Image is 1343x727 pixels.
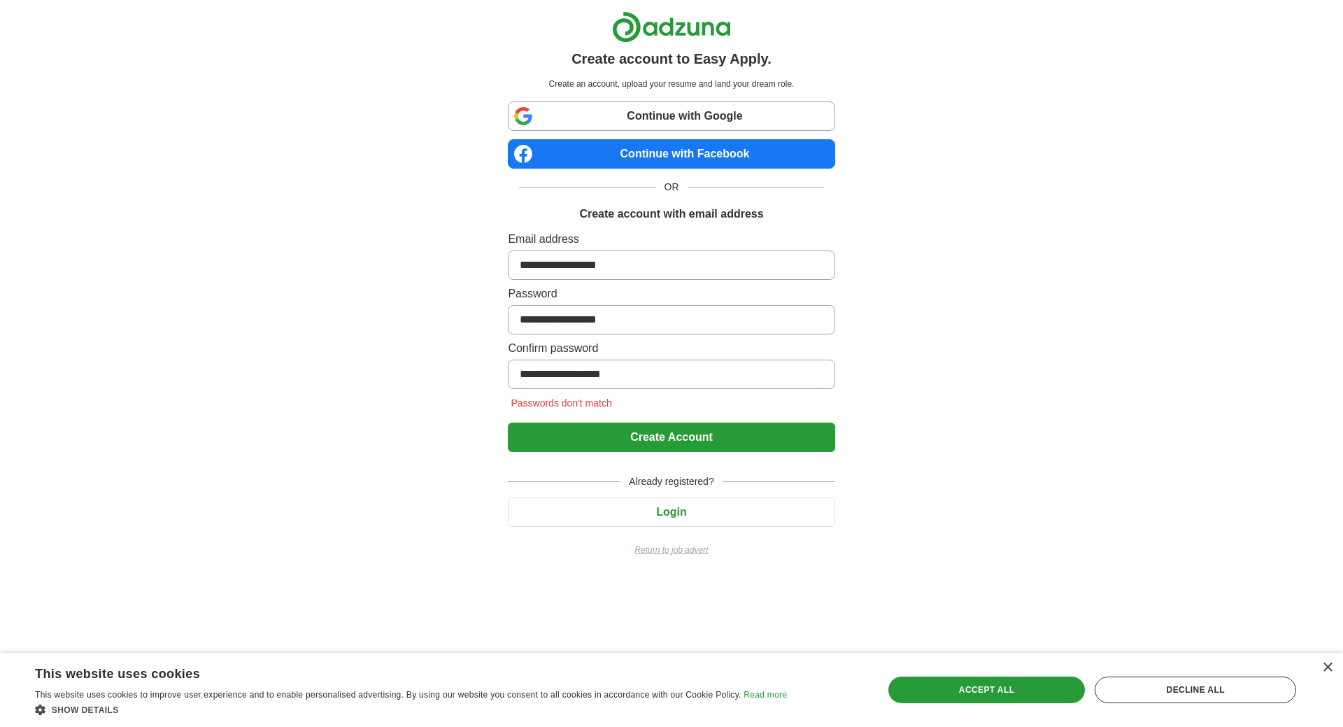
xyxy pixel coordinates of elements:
[508,397,614,409] span: Passwords don't match
[508,506,834,518] a: Login
[656,180,688,195] span: OR
[508,340,834,357] label: Confirm password
[571,48,772,69] h1: Create account to Easy Apply.
[35,690,741,700] span: This website uses cookies to improve user experience and to enable personalised advertising. By u...
[579,206,763,223] h1: Create account with email address
[508,231,834,248] label: Email address
[52,705,119,715] span: Show details
[1095,677,1296,703] div: Decline all
[508,139,834,169] a: Continue with Facebook
[35,661,752,682] div: This website uses cookies
[35,703,787,717] div: Show details
[620,474,722,489] span: Already registered?
[888,677,1086,703] div: Accept all
[1322,663,1333,673] div: Close
[508,423,834,452] button: Create Account
[508,285,834,302] label: Password
[612,11,731,43] img: Adzuna logo
[744,690,787,700] a: Read more, opens a new window
[511,78,832,90] p: Create an account, upload your resume and land your dream role.
[508,497,834,527] button: Login
[508,101,834,131] a: Continue with Google
[508,544,834,556] a: Return to job advert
